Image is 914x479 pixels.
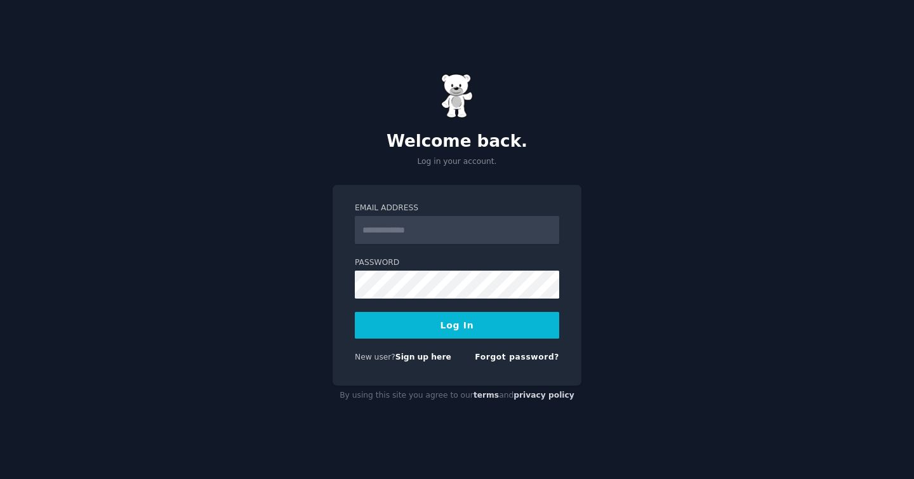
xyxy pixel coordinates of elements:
[333,156,581,168] p: Log in your account.
[355,312,559,339] button: Log In
[513,391,574,400] a: privacy policy
[474,391,499,400] a: terms
[395,353,451,361] a: Sign up here
[475,353,559,361] a: Forgot password?
[355,257,559,269] label: Password
[355,203,559,214] label: Email Address
[333,386,581,406] div: By using this site you agree to our and
[333,132,581,152] h2: Welcome back.
[355,353,395,361] span: New user?
[441,74,473,118] img: Gummy Bear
